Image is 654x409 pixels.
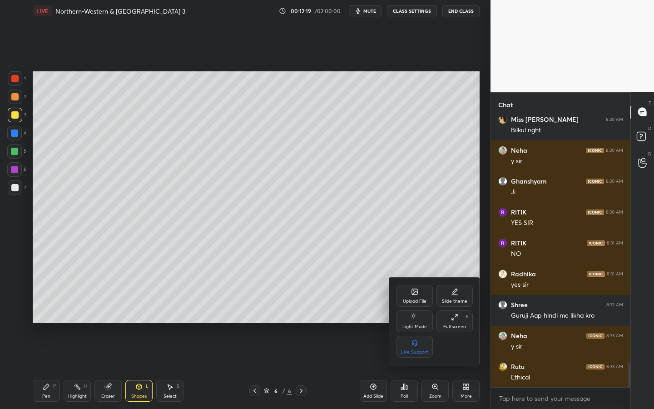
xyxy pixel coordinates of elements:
[402,324,427,329] div: Light Mode
[443,324,466,329] div: Full screen
[442,299,467,304] div: Slide theme
[403,299,426,304] div: Upload File
[401,350,428,354] div: Live Support
[466,314,469,319] div: F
